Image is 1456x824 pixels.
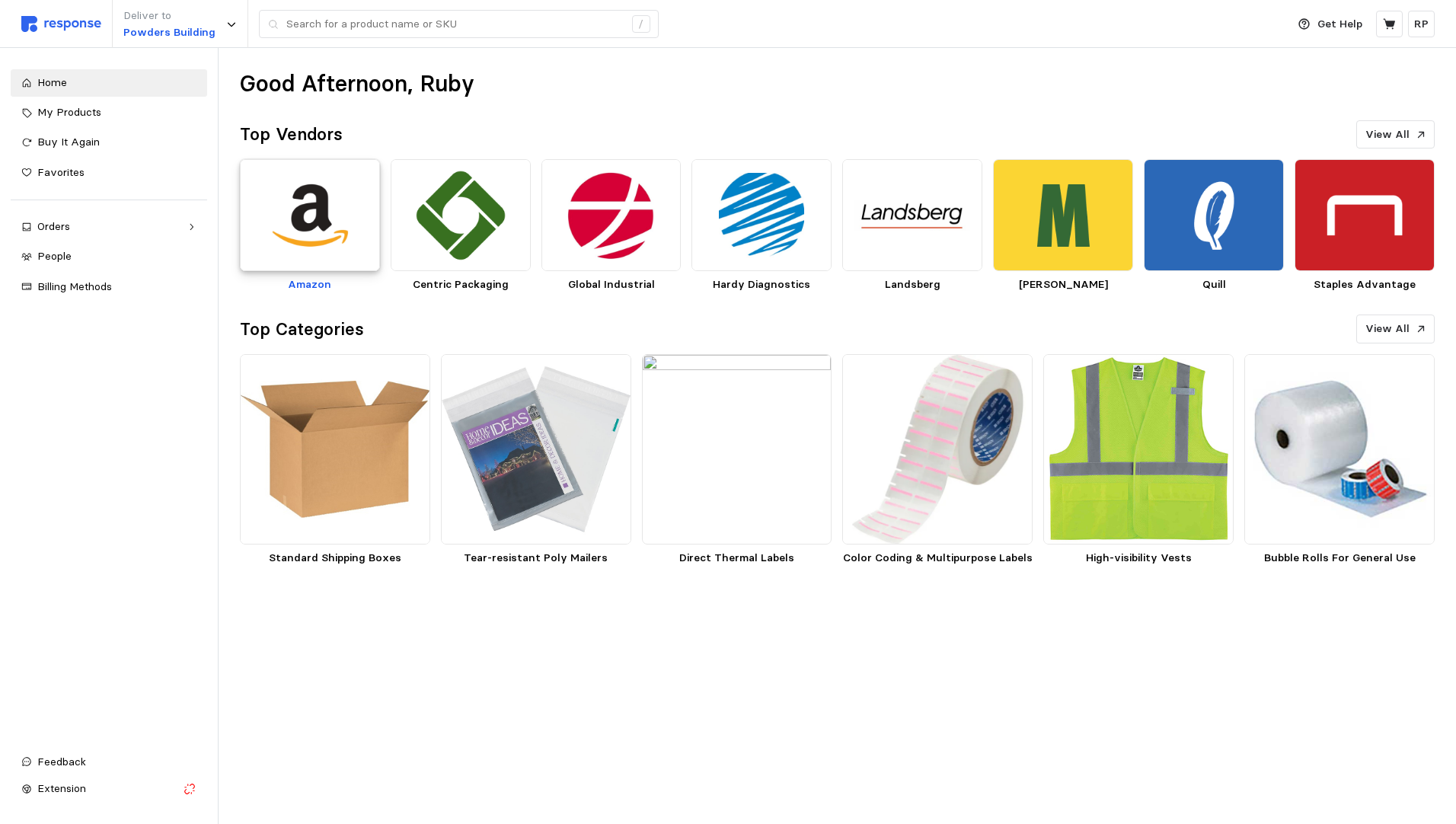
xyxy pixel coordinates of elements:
[842,354,1033,545] img: THT-152-494-PK.webp
[1043,550,1234,567] p: High-visibility Vests
[240,550,430,567] p: Standard Shipping Boxes
[1356,120,1435,149] button: View All
[11,69,207,97] a: Home
[11,273,207,301] a: Billing Methods
[993,276,1133,293] p: [PERSON_NAME]
[37,75,67,89] span: Home
[1144,276,1284,293] p: Quill
[37,781,86,795] span: Extension
[1317,16,1362,33] p: Get Help
[642,354,832,545] img: 60DY22_AS01
[11,243,207,270] a: People
[1365,126,1410,143] p: View All
[441,354,631,545] img: s0950253_sc7
[11,159,207,187] a: Favorites
[993,159,1133,271] img: 28d3e18e-6544-46cd-9dd4-0f3bdfdd001e.png
[1144,159,1284,271] img: bfee157a-10f7-4112-a573-b61f8e2e3b38.png
[1356,315,1435,343] button: View All
[123,24,216,41] p: Powders Building
[37,135,100,149] span: Buy It Again
[11,213,207,241] a: Orders
[240,123,343,146] h2: Top Vendors
[286,11,624,38] input: Search for a product name or SKU
[691,276,832,293] p: Hardy Diagnostics
[1244,550,1435,567] p: Bubble Rolls For General Use
[240,276,380,293] p: Amazon
[1414,16,1429,33] p: RP
[240,354,430,545] img: L_302020.jpg
[123,8,216,24] p: Deliver to
[11,129,207,156] a: Buy It Again
[37,249,72,263] span: People
[240,159,380,271] img: d7805571-9dbc-467d-9567-a24a98a66352.png
[391,159,531,271] img: b57ebca9-4645-4b82-9362-c975cc40820f.png
[1365,321,1410,337] p: View All
[11,749,207,776] button: Feedback
[240,318,364,341] h2: Top Categories
[642,550,832,567] p: Direct Thermal Labels
[391,276,531,293] p: Centric Packaging
[1295,276,1435,293] p: Staples Advantage
[37,165,85,179] span: Favorites
[541,276,682,293] p: Global Industrial
[1295,159,1435,271] img: 63258c51-adb8-4b2a-9b0d-7eba9747dc41.png
[37,755,86,768] span: Feedback
[11,99,207,126] a: My Products
[842,550,1033,567] p: Color Coding & Multipurpose Labels
[1244,354,1435,545] img: l_LIND100002060_LIND100002080_LIND100003166_11-15.jpg
[842,159,982,271] img: 7d13bdb8-9cc8-4315-963f-af194109c12d.png
[842,276,982,293] p: Landsberg
[441,550,631,567] p: Tear-resistant Poly Mailers
[1289,10,1371,39] button: Get Help
[632,15,650,34] div: /
[240,69,474,99] h1: Good Afternoon, Ruby
[37,279,112,293] span: Billing Methods
[37,219,180,235] div: Orders
[541,159,682,271] img: 771c76c0-1592-4d67-9e09-d6ea890d945b.png
[37,105,101,119] span: My Products
[11,775,207,803] button: Extension
[21,16,101,32] img: svg%3e
[1408,11,1435,37] button: RP
[691,159,832,271] img: 4fb1f975-dd51-453c-b64f-21541b49956d.png
[1043,354,1234,545] img: L_EGO21147.jpg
